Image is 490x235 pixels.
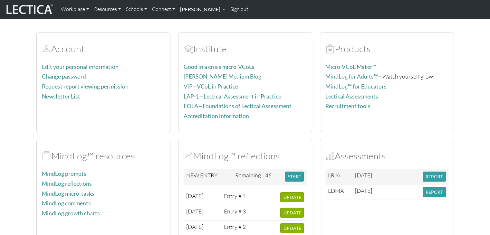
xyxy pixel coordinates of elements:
[228,3,251,16] a: Sign out
[355,187,372,194] span: [DATE]
[42,180,92,187] a: MindLog reflections
[184,43,193,54] span: Account
[42,93,80,100] a: Newsletter List
[325,43,448,54] h2: Products
[186,208,203,215] span: [DATE]
[184,93,281,100] a: LAP-1—Lectical Assessment in Practice
[42,200,91,207] a: MindLog comments
[355,172,372,179] span: [DATE]
[325,103,370,109] a: Recruitment tools
[184,43,307,54] h2: Institute
[186,223,203,230] span: [DATE]
[325,184,352,200] td: LDMA
[42,170,86,177] a: MindLog prompts
[221,190,250,205] td: Entry # 4
[42,63,119,70] a: Edit your personal information
[325,83,387,90] a: MindLog™ for Educators
[184,73,261,80] a: [PERSON_NAME] Medium Blog
[149,3,178,16] a: Connect
[184,169,233,184] td: NEW ENTRY
[184,113,249,119] a: Accreditation information
[184,150,307,162] h2: MindLog™ reflections
[184,103,292,109] a: FOLA—Foundations of Lectical Assessment
[42,210,100,217] a: MindLog growth charts
[123,3,149,16] a: Schools
[283,210,301,215] span: UPDATE
[283,225,301,231] span: UPDATE
[325,150,448,162] h2: Assessments
[42,83,129,90] a: Request report viewing permission
[42,43,165,54] h2: Account
[58,3,91,16] a: Workplace
[233,169,282,184] td: Remaining =
[283,194,301,200] span: UPDATE
[265,172,272,179] span: 46
[5,3,53,15] img: lecticalive
[184,83,238,90] a: ViP—VCoL in Practice
[42,73,86,80] a: Change password
[423,187,446,197] button: REPORT
[325,150,335,162] span: Assessments
[280,208,304,218] button: UPDATE
[42,190,94,197] a: MindLog micro-tasks
[280,192,304,202] button: UPDATE
[221,205,250,221] td: Entry # 3
[186,192,203,199] span: [DATE]
[325,93,378,100] a: Lectical Assessments
[42,150,165,162] h2: MindLog™ resources
[42,43,51,54] span: Account
[91,3,123,16] a: Resources
[325,43,335,54] span: Products
[184,63,255,70] a: Good in a crisis micro-VCoLs
[280,223,304,233] button: UPDATE
[423,172,446,182] button: REPORT
[184,150,193,162] span: MindLog
[178,3,228,16] a: [PERSON_NAME]
[325,72,448,81] p: —Watch yourself grow!
[325,73,378,80] a: MindLog for Adults™
[325,169,352,184] td: LRJA
[325,63,377,70] a: Micro-VCoL Maker™
[42,150,51,162] span: MindLog™ resources
[285,172,304,182] button: START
